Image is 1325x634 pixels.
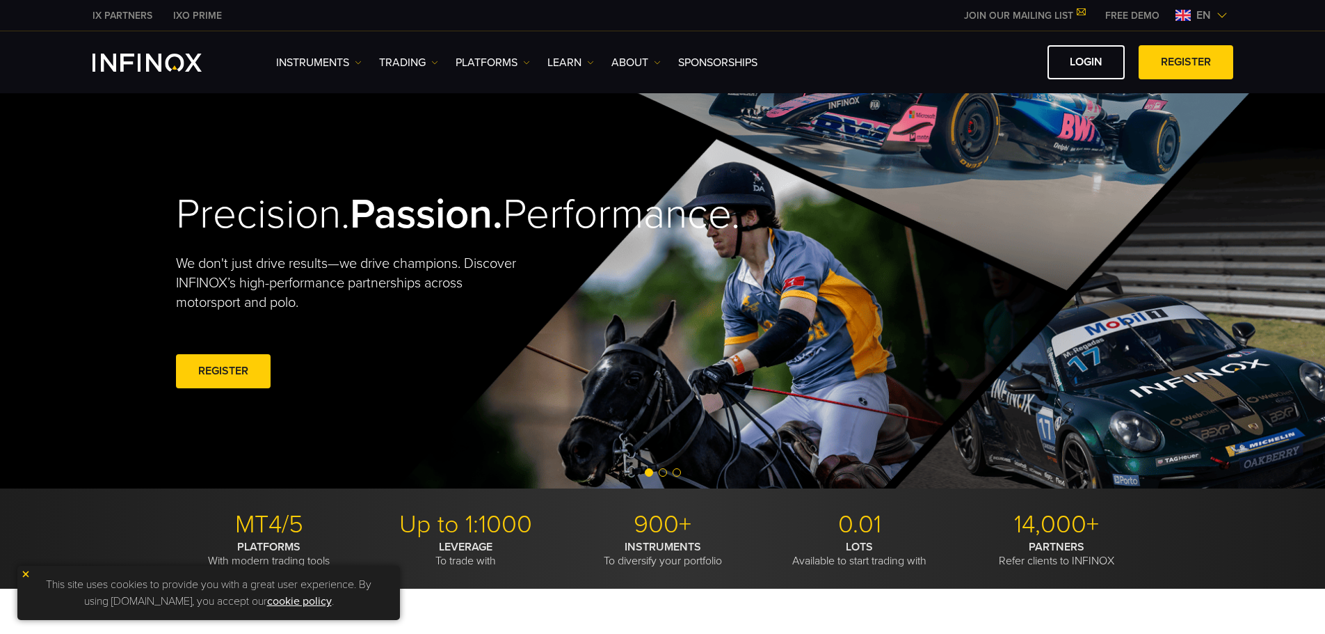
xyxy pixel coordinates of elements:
[176,189,614,240] h2: Precision. Performance.
[350,189,503,239] strong: Passion.
[963,509,1150,540] p: 14,000+
[276,54,362,71] a: Instruments
[659,468,667,477] span: Go to slide 2
[373,540,559,568] p: To trade with
[267,594,332,608] a: cookie policy
[547,54,594,71] a: Learn
[611,54,661,71] a: ABOUT
[570,509,756,540] p: 900+
[176,254,527,312] p: We don't just drive results—we drive champions. Discover INFINOX’s high-performance partnerships ...
[625,540,701,554] strong: INSTRUMENTS
[373,509,559,540] p: Up to 1:1000
[673,468,681,477] span: Go to slide 3
[21,569,31,579] img: yellow close icon
[1095,8,1170,23] a: INFINOX MENU
[456,54,530,71] a: PLATFORMS
[237,540,300,554] strong: PLATFORMS
[1029,540,1084,554] strong: PARTNERS
[1047,45,1125,79] a: LOGIN
[846,540,873,554] strong: LOTS
[954,10,1095,22] a: JOIN OUR MAILING LIST
[1139,45,1233,79] a: REGISTER
[176,509,362,540] p: MT4/5
[176,540,362,568] p: With modern trading tools
[1191,7,1216,24] span: en
[766,509,953,540] p: 0.01
[24,573,393,613] p: This site uses cookies to provide you with a great user experience. By using [DOMAIN_NAME], you a...
[163,8,232,23] a: INFINOX
[645,468,653,477] span: Go to slide 1
[439,540,492,554] strong: LEVERAGE
[678,54,757,71] a: SPONSORSHIPS
[379,54,438,71] a: TRADING
[82,8,163,23] a: INFINOX
[963,540,1150,568] p: Refer clients to INFINOX
[766,540,953,568] p: Available to start trading with
[570,540,756,568] p: To diversify your portfolio
[176,354,271,388] a: REGISTER
[93,54,234,72] a: INFINOX Logo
